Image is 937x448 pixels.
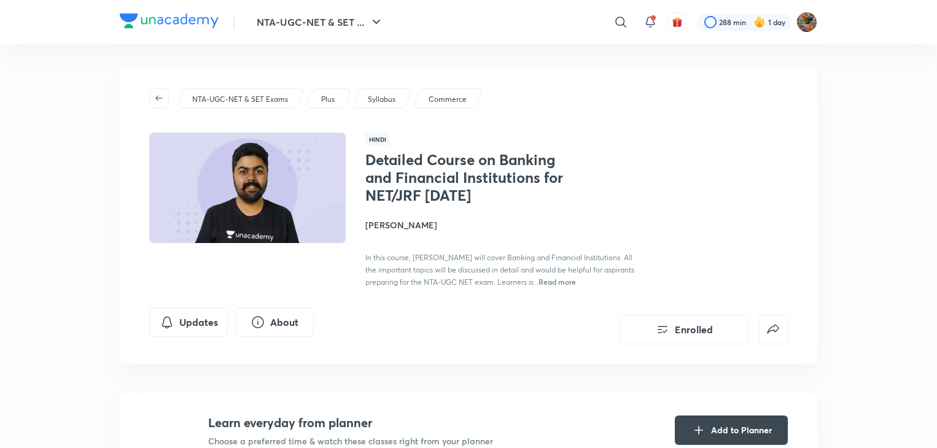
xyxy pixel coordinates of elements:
[538,277,576,287] span: Read more
[235,307,314,337] button: About
[365,253,634,287] span: In this course, [PERSON_NAME] will cover Banking and Financial Institutions. All the important to...
[366,94,398,105] a: Syllabus
[427,94,469,105] a: Commerce
[667,12,687,32] button: avatar
[620,315,748,344] button: Enrolled
[365,218,640,231] h4: [PERSON_NAME]
[365,133,390,146] span: Hindi
[429,94,467,105] p: Commerce
[368,94,395,105] p: Syllabus
[208,414,493,432] h4: Learn everyday from planner
[758,315,788,344] button: false
[753,16,766,28] img: streak
[249,10,391,34] button: NTA-UGC-NET & SET ...
[796,12,817,33] img: Kumkum Bhamra
[319,94,337,105] a: Plus
[672,17,683,28] img: avatar
[120,14,219,31] a: Company Logo
[321,94,335,105] p: Plus
[149,307,228,337] button: Updates
[190,94,290,105] a: NTA-UGC-NET & SET Exams
[365,151,566,204] h1: Detailed Course on Banking and Financial Institutions for NET/JRF [DATE]
[120,14,219,28] img: Company Logo
[208,434,493,447] p: Choose a preferred time & watch these classes right from your planner
[675,415,788,445] button: Add to Planner
[147,131,348,244] img: Thumbnail
[192,94,288,105] p: NTA-UGC-NET & SET Exams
